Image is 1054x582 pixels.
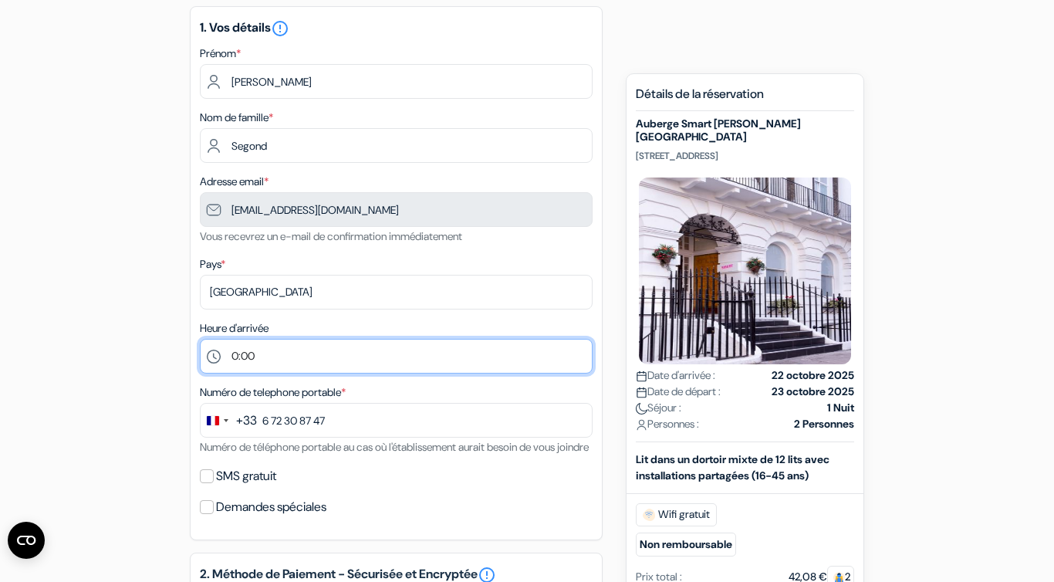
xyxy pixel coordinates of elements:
label: Demandes spéciales [216,496,326,518]
label: Heure d'arrivée [200,320,269,337]
img: free_wifi.svg [643,509,655,521]
input: Entrer adresse e-mail [200,192,593,227]
b: Lit dans un dortoir mixte de 12 lits avec installations partagées (16-45 ans) [636,452,829,482]
label: SMS gratuit [216,465,276,487]
small: Non remboursable [636,533,736,557]
strong: 2 Personnes [794,416,854,432]
img: calendar.svg [636,387,647,398]
label: Nom de famille [200,110,273,126]
i: error_outline [271,19,289,38]
strong: 22 octobre 2025 [772,367,854,384]
h5: Détails de la réservation [636,86,854,111]
p: [STREET_ADDRESS] [636,150,854,162]
button: Change country, selected France (+33) [201,404,257,437]
h5: Auberge Smart [PERSON_NAME][GEOGRAPHIC_DATA] [636,117,854,144]
input: Entrez votre prénom [200,64,593,99]
img: user_icon.svg [636,419,647,431]
label: Pays [200,256,225,272]
label: Adresse email [200,174,269,190]
span: Wifi gratuit [636,503,717,526]
span: Personnes : [636,416,699,432]
input: 6 12 34 56 78 [200,403,593,438]
label: Prénom [200,46,241,62]
input: Entrer le nom de famille [200,128,593,163]
small: Numéro de téléphone portable au cas où l'établissement aurait besoin de vous joindre [200,440,589,454]
strong: 23 octobre 2025 [772,384,854,400]
span: Date d'arrivée : [636,367,715,384]
strong: 1 Nuit [827,400,854,416]
h5: 1. Vos détails [200,19,593,38]
span: Date de départ : [636,384,721,400]
label: Numéro de telephone portable [200,384,346,401]
small: Vous recevrez un e-mail de confirmation immédiatement [200,229,462,243]
a: error_outline [271,19,289,36]
img: calendar.svg [636,371,647,382]
span: Séjour : [636,400,681,416]
div: +33 [236,411,257,430]
button: Ouvrir le widget CMP [8,522,45,559]
img: moon.svg [636,403,647,415]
